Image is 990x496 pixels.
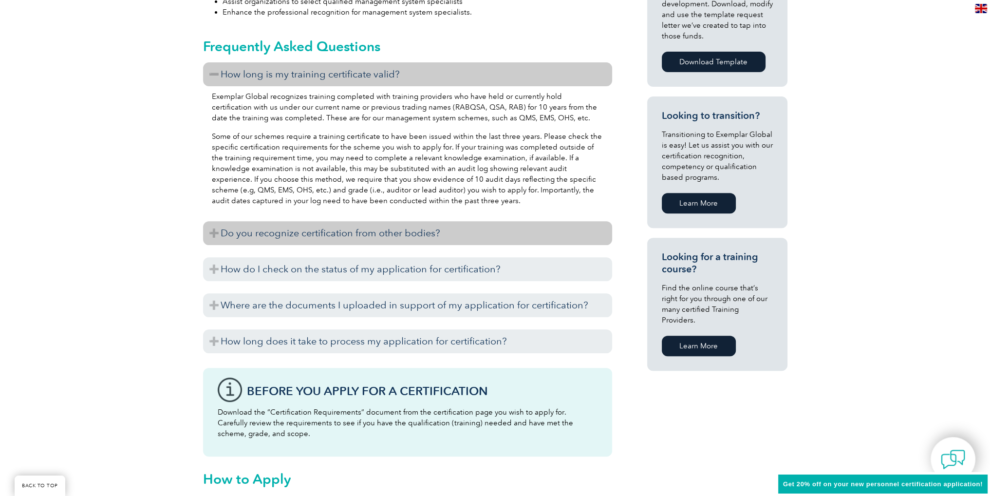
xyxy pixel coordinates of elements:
[212,91,603,123] p: Exemplar Global recognizes training completed with training providers who have held or currently ...
[223,7,612,18] li: Enhance the professional recognition for management system specialists.
[218,407,598,439] p: Download the “Certification Requirements” document from the certification page you wish to apply ...
[662,283,773,325] p: Find the online course that’s right for you through one of our many certified Training Providers.
[203,471,612,487] h2: How to Apply
[203,293,612,317] h3: Where are the documents I uploaded in support of my application for certification?
[662,336,736,356] a: Learn More
[662,193,736,213] a: Learn More
[203,257,612,281] h3: How do I check on the status of my application for certification?
[203,62,612,86] h3: How long is my training certificate valid?
[783,480,983,488] span: Get 20% off on your new personnel certification application!
[247,385,598,397] h3: Before You Apply For a Certification
[941,447,965,472] img: contact-chat.png
[662,110,773,122] h3: Looking to transition?
[662,251,773,275] h3: Looking for a training course?
[975,4,987,13] img: en
[203,329,612,353] h3: How long does it take to process my application for certification?
[662,52,766,72] a: Download Template
[212,131,603,206] p: Some of our schemes require a training certificate to have been issued within the last three year...
[15,476,65,496] a: BACK TO TOP
[203,38,612,54] h2: Frequently Asked Questions
[662,129,773,183] p: Transitioning to Exemplar Global is easy! Let us assist you with our certification recognition, c...
[203,221,612,245] h3: Do you recognize certification from other bodies?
